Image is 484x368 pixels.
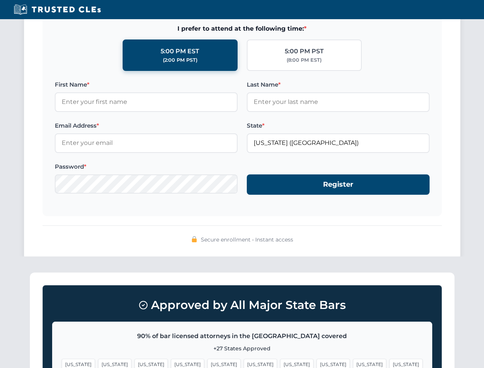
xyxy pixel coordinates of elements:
[247,80,430,89] label: Last Name
[247,121,430,130] label: State
[55,92,238,112] input: Enter your first name
[52,295,432,315] h3: Approved by All Major State Bars
[247,92,430,112] input: Enter your last name
[247,133,430,153] input: Florida (FL)
[287,56,322,64] div: (8:00 PM EST)
[11,4,103,15] img: Trusted CLEs
[62,344,423,353] p: +27 States Approved
[161,46,199,56] div: 5:00 PM EST
[55,133,238,153] input: Enter your email
[62,331,423,341] p: 90% of bar licensed attorneys in the [GEOGRAPHIC_DATA] covered
[247,174,430,195] button: Register
[201,235,293,244] span: Secure enrollment • Instant access
[55,121,238,130] label: Email Address
[55,80,238,89] label: First Name
[55,24,430,34] span: I prefer to attend at the following time:
[191,236,197,242] img: 🔒
[285,46,324,56] div: 5:00 PM PST
[163,56,197,64] div: (2:00 PM PST)
[55,162,238,171] label: Password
